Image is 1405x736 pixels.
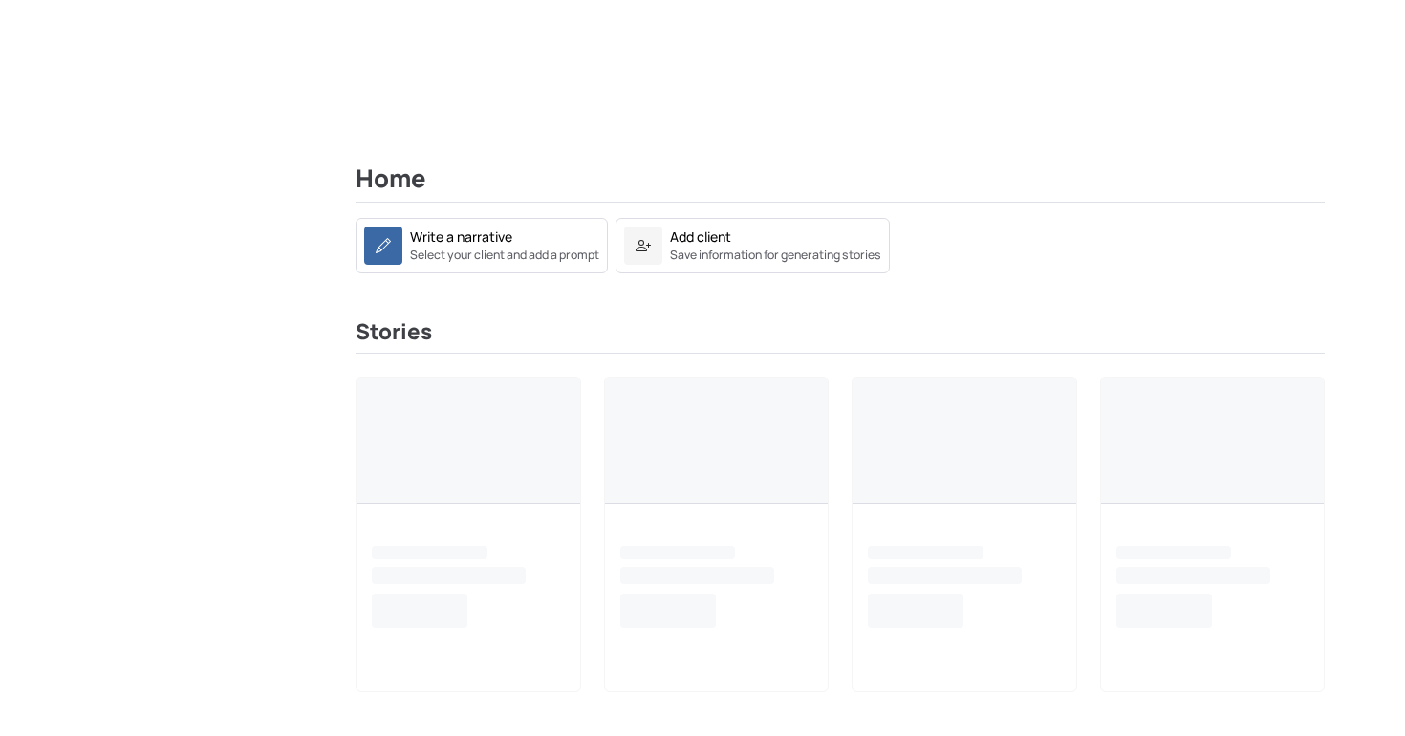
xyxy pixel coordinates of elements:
[670,227,731,247] div: Add client
[616,218,890,273] a: Add clientSave information for generating stories
[410,227,512,247] div: Write a narrative
[616,234,890,252] a: Add clientSave information for generating stories
[356,234,608,252] a: Write a narrativeSelect your client and add a prompt
[356,218,608,273] a: Write a narrativeSelect your client and add a prompt
[356,164,1325,203] h2: Home
[670,247,881,264] small: Save information for generating stories
[356,319,1325,354] h3: Stories
[410,247,599,264] small: Select your client and add a prompt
